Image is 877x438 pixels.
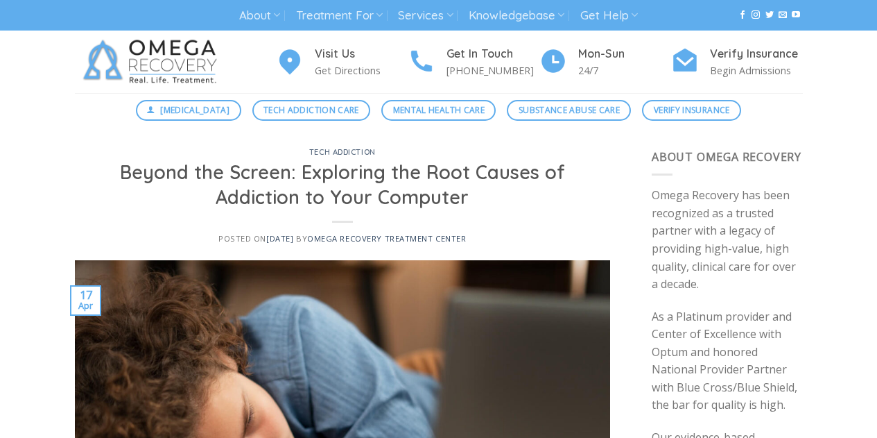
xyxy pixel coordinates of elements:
a: Follow on Instagram [752,10,760,20]
a: Services [398,3,453,28]
a: Mental Health Care [381,100,496,121]
a: Verify Insurance [642,100,741,121]
a: tech addiction [309,147,376,157]
span: Substance Abuse Care [519,103,620,117]
span: Mental Health Care [393,103,485,117]
p: Get Directions [315,62,408,78]
a: [DATE] [266,233,293,244]
a: Treatment For [296,3,383,28]
a: Substance Abuse Care [507,100,631,121]
p: Omega Recovery has been recognized as a trusted partner with a legacy of providing high-value, hi... [652,187,803,294]
a: Omega Recovery Treatment Center [307,233,466,244]
a: Tech Addiction Care [252,100,371,121]
a: Follow on Twitter [765,10,774,20]
h1: Beyond the Screen: Exploring the Root Causes of Addiction to Your Computer [92,160,594,210]
a: Follow on YouTube [792,10,800,20]
h4: Verify Insurance [710,45,803,63]
span: [MEDICAL_DATA] [160,103,229,117]
a: Get In Touch [PHONE_NUMBER] [408,45,539,79]
img: Omega Recovery [75,31,231,93]
a: Follow on Facebook [738,10,747,20]
span: Tech Addiction Care [263,103,359,117]
h4: Visit Us [315,45,408,63]
a: Visit Us Get Directions [276,45,408,79]
span: Verify Insurance [654,103,730,117]
a: [MEDICAL_DATA] [136,100,241,121]
span: Posted on [218,233,293,244]
a: Knowledgebase [469,3,564,28]
h4: Get In Touch [446,45,539,63]
a: About [239,3,280,28]
p: 24/7 [578,62,671,78]
span: About Omega Recovery [652,149,801,165]
p: [PHONE_NUMBER] [446,62,539,78]
span: by [296,233,467,244]
p: Begin Admissions [710,62,803,78]
h4: Mon-Sun [578,45,671,63]
p: As a Platinum provider and Center of Excellence with Optum and honored National Provider Partner ... [652,308,803,415]
a: Get Help [580,3,638,28]
a: Send us an email [779,10,787,20]
a: Verify Insurance Begin Admissions [671,45,803,79]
